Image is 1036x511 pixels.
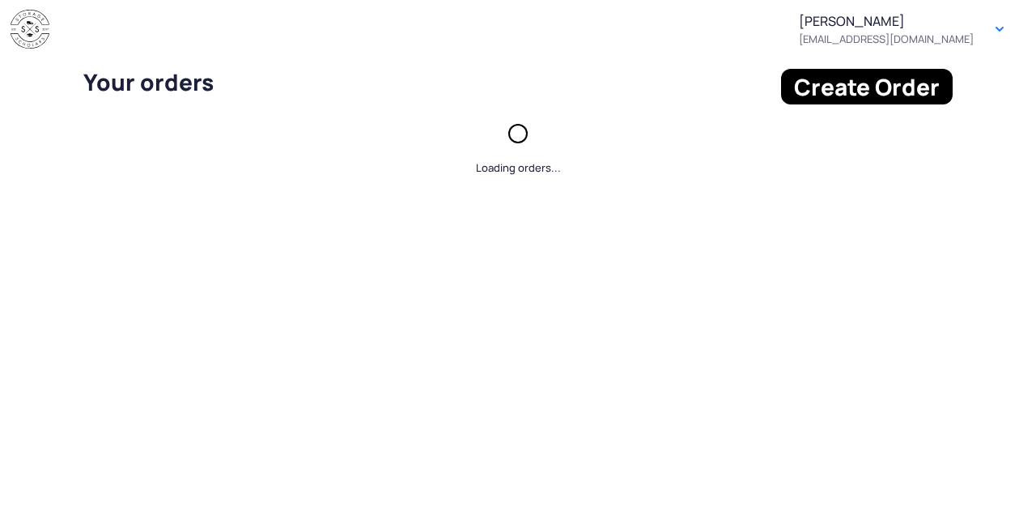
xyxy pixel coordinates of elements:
[799,32,974,45] span: [EMAIL_ADDRESS][DOMAIN_NAME]
[799,13,974,45] div: [PERSON_NAME]
[476,160,561,176] div: Loading orders...
[83,69,771,95] h5: Your orders
[11,10,49,49] img: Storage Scholars Logo
[781,69,953,104] button: Create Order
[987,16,1013,42] button: Button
